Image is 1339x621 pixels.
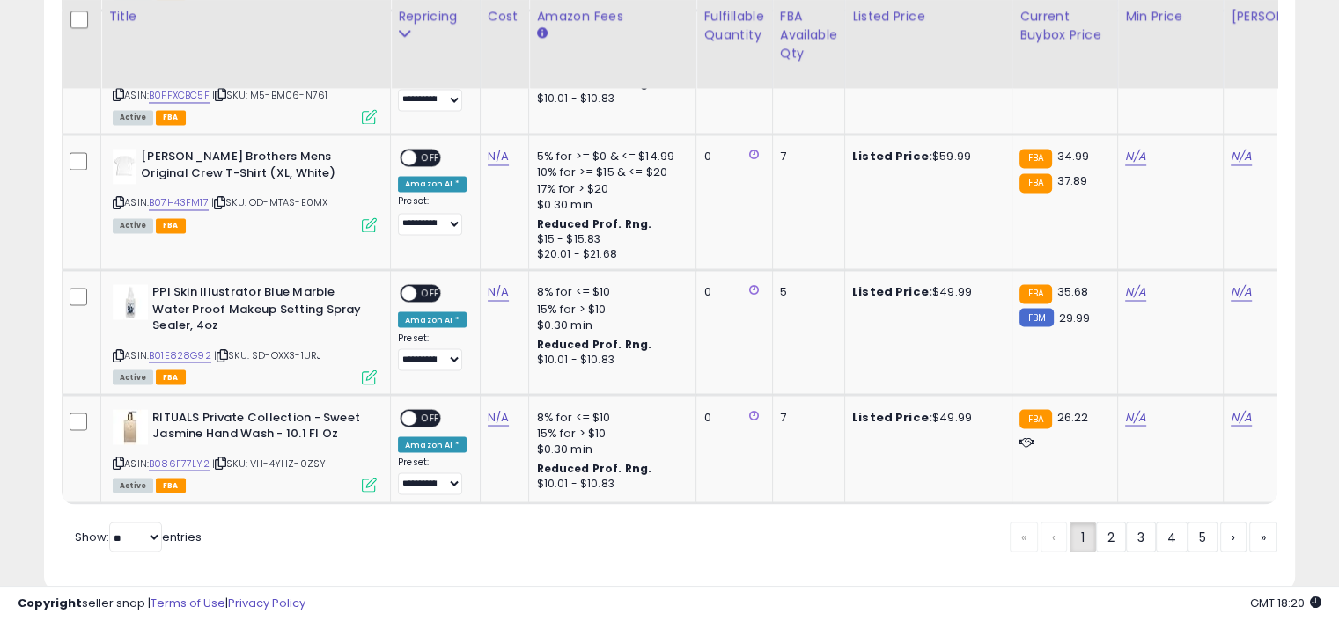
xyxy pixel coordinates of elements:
[1261,528,1266,545] span: »
[228,595,305,611] a: Privacy Policy
[1188,522,1218,552] a: 5
[1056,148,1089,164] span: 34.99
[536,284,682,300] div: 8% for <= $10
[152,284,366,338] b: PPI Skin Illustrator Blue Marble Water Proof Makeup Setting Spray Sealer, 4oz
[214,347,321,362] span: | SKU: SD-OXX3-1URJ
[536,149,682,164] div: 5% for >= $0 & <= $14.99
[113,409,148,444] img: 21hdTS-nK5S._SL40_.jpg
[212,456,326,470] span: | SKU: VH-4YHZ-0ZSY
[1019,7,1110,44] div: Current Buybox Price
[1056,283,1088,300] span: 35.68
[398,71,467,111] div: Preset:
[1250,595,1321,611] span: 2025-09-13 18:20 GMT
[536,301,682,317] div: 15% for > $10
[703,149,758,164] div: 0
[1125,408,1146,426] a: N/A
[113,149,136,184] img: 21ZxyN78QAL._SL40_.jpg
[536,181,682,197] div: 17% for > $20
[113,218,153,233] span: All listings currently available for purchase on Amazon
[852,409,998,425] div: $49.99
[536,352,682,367] div: $10.01 - $10.83
[852,283,932,300] b: Listed Price:
[1231,408,1252,426] a: N/A
[1125,7,1216,26] div: Min Price
[536,425,682,441] div: 15% for > $10
[141,149,355,186] b: [PERSON_NAME] Brothers Mens Original Crew T-Shirt (XL, White)
[398,311,467,327] div: Amazon AI *
[780,149,831,164] div: 7
[1058,309,1090,325] span: 29.99
[703,284,758,300] div: 0
[536,26,547,41] small: Amazon Fees.
[852,284,998,300] div: $49.99
[488,408,509,426] a: N/A
[212,88,327,102] span: | SKU: M5-BM06-N761
[398,332,467,371] div: Preset:
[536,441,682,457] div: $0.30 min
[488,148,509,165] a: N/A
[1056,172,1087,189] span: 37.89
[416,410,445,425] span: OFF
[398,195,467,235] div: Preset:
[398,7,473,26] div: Repricing
[156,369,186,384] span: FBA
[1125,148,1146,165] a: N/A
[113,284,148,319] img: 313axnnSb5L._SL40_.jpg
[113,110,153,125] span: All listings currently available for purchase on Amazon
[1019,409,1052,428] small: FBA
[113,284,377,382] div: ASIN:
[1019,173,1052,193] small: FBA
[1056,408,1088,425] span: 26.22
[1070,522,1096,552] a: 1
[536,336,651,351] b: Reduced Prof. Rng.
[536,197,682,213] div: $0.30 min
[156,218,186,233] span: FBA
[536,164,682,180] div: 10% for >= $15 & <= $20
[536,247,682,262] div: $20.01 - $21.68
[149,195,209,210] a: B07H43FM17
[536,7,688,26] div: Amazon Fees
[149,456,210,471] a: B086F77LY2
[536,232,682,247] div: $15 - $15.83
[152,409,366,446] b: RITUALS Private Collection - Sweet Jasmine Hand Wash - 10.1 Fl Oz
[211,195,327,209] span: | SKU: OD-MTAS-E0MX
[536,476,682,491] div: $10.01 - $10.83
[852,149,998,164] div: $59.99
[156,110,186,125] span: FBA
[113,409,377,491] div: ASIN:
[1126,522,1156,552] a: 3
[1231,148,1252,165] a: N/A
[1231,283,1252,301] a: N/A
[536,409,682,425] div: 8% for <= $10
[703,409,758,425] div: 0
[398,456,467,495] div: Preset:
[149,88,210,103] a: B0FFXCBC5F
[536,216,651,231] b: Reduced Prof. Rng.
[852,408,932,425] b: Listed Price:
[113,149,377,230] div: ASIN:
[113,369,153,384] span: All listings currently available for purchase on Amazon
[1125,283,1146,301] a: N/A
[151,595,225,611] a: Terms of Use
[1231,7,1335,26] div: [PERSON_NAME]
[488,283,509,301] a: N/A
[75,528,202,544] span: Show: entries
[398,176,467,192] div: Amazon AI *
[156,478,186,493] span: FBA
[416,150,445,165] span: OFF
[108,7,383,26] div: Title
[18,595,305,612] div: seller snap | |
[113,25,377,122] div: ASIN:
[536,460,651,475] b: Reduced Prof. Rng.
[416,286,445,301] span: OFF
[780,284,831,300] div: 5
[1156,522,1188,552] a: 4
[1019,149,1052,168] small: FBA
[852,148,932,164] b: Listed Price:
[780,7,837,62] div: FBA Available Qty
[398,436,467,452] div: Amazon AI *
[488,7,522,26] div: Cost
[780,409,831,425] div: 7
[536,317,682,332] div: $0.30 min
[113,478,153,493] span: All listings currently available for purchase on Amazon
